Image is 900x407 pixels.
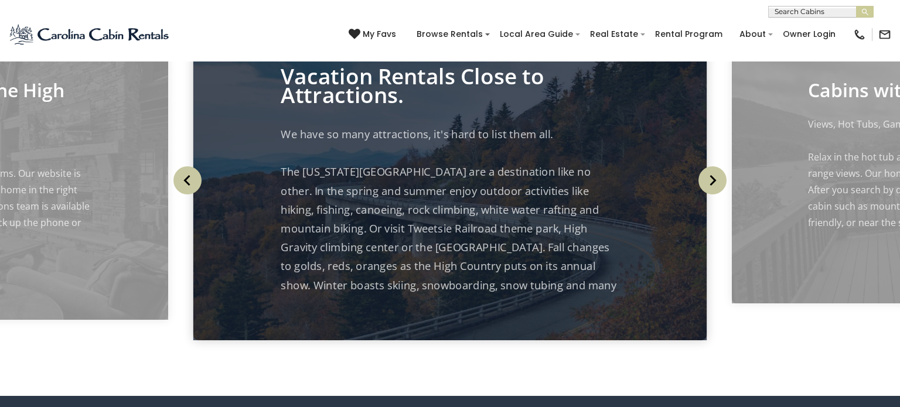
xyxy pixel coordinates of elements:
img: Blue-2.png [9,23,171,46]
button: Next [694,154,732,207]
p: We have so many attractions, it's hard to list them all. The [US_STATE][GEOGRAPHIC_DATA] are a de... [281,125,619,351]
a: Real Estate [584,25,644,43]
p: Vacation Rentals Close to Attractions. [281,67,619,104]
img: mail-regular-black.png [878,28,891,41]
a: My Favs [349,28,399,41]
a: Browse Rentals [411,25,489,43]
img: phone-regular-black.png [853,28,866,41]
a: Local Area Guide [494,25,579,43]
img: arrow [173,166,202,194]
a: Rental Program [649,25,728,43]
span: My Favs [363,28,396,40]
button: Previous [168,154,206,207]
img: arrow [698,166,727,194]
a: Owner Login [777,25,841,43]
a: About [734,25,772,43]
